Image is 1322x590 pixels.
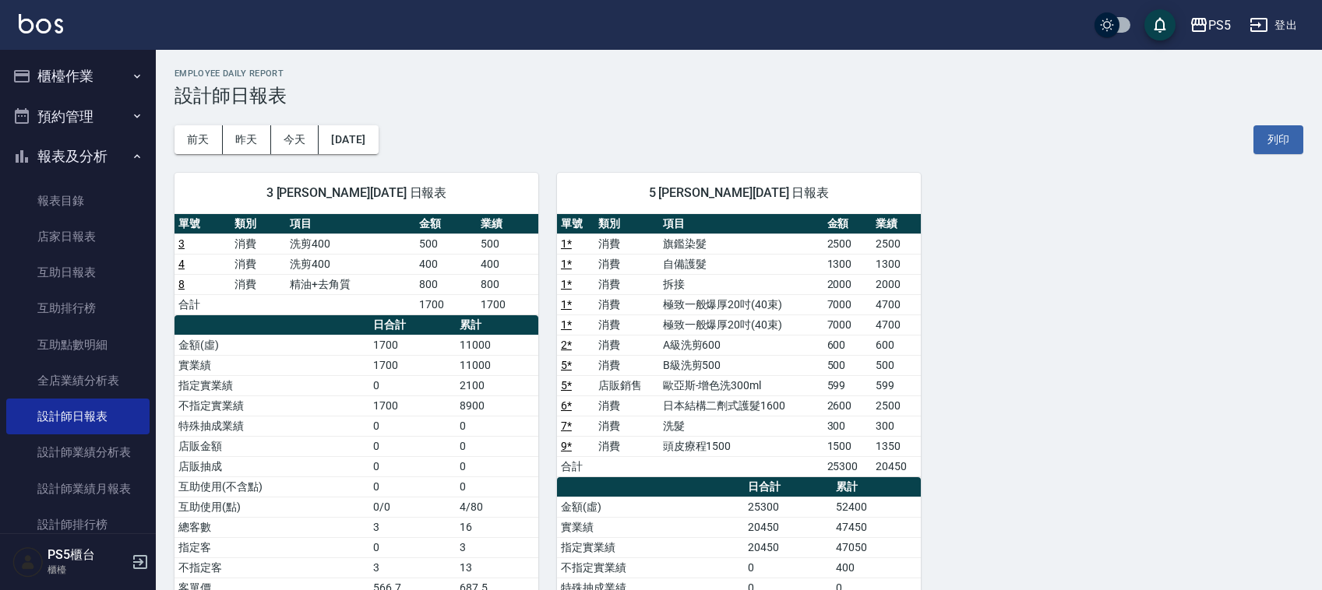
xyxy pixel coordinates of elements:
button: 前天 [175,125,223,154]
button: 報表及分析 [6,136,150,177]
td: 2000 [872,274,921,294]
td: 300 [872,416,921,436]
td: 0 [369,436,455,456]
td: 3 [369,557,455,578]
td: 4/80 [456,497,538,517]
td: 店販金額 [175,436,369,456]
td: B級洗剪500 [659,355,823,375]
td: 4700 [872,314,921,335]
td: 16 [456,517,538,537]
td: 1700 [369,355,455,375]
td: 20450 [744,537,833,557]
td: 消費 [594,254,659,274]
td: 13 [456,557,538,578]
a: 全店業績分析表 [6,363,150,399]
button: 列印 [1253,125,1303,154]
td: 0 [456,476,538,497]
td: 400 [415,254,477,274]
td: 0 [369,537,455,557]
td: 47050 [832,537,921,557]
td: 0/0 [369,497,455,517]
a: 8 [178,278,185,290]
span: 5 [PERSON_NAME][DATE] 日報表 [576,185,902,201]
button: 櫃檯作業 [6,56,150,97]
td: 1300 [823,254,873,274]
td: 11000 [456,355,538,375]
td: 0 [456,456,538,476]
a: 設計師日報表 [6,399,150,434]
button: [DATE] [319,125,378,154]
td: 拆接 [659,274,823,294]
a: 互助點數明細 [6,327,150,363]
td: 0 [456,416,538,436]
td: 合計 [175,294,231,314]
td: 店販抽成 [175,456,369,476]
td: 25300 [823,456,873,476]
th: 累計 [456,315,538,335]
td: 合計 [557,456,594,476]
td: 500 [872,355,921,375]
td: 消費 [594,395,659,416]
td: 互助使用(點) [175,497,369,517]
th: 業績 [872,214,921,234]
table: a dense table [557,214,921,477]
td: 0 [369,456,455,476]
td: 自備護髮 [659,254,823,274]
td: 1300 [872,254,921,274]
td: 400 [477,254,538,274]
td: 1500 [823,436,873,456]
th: 項目 [659,214,823,234]
a: 報表目錄 [6,183,150,219]
td: 7000 [823,294,873,314]
td: 7000 [823,314,873,335]
td: 0 [369,416,455,436]
td: 1700 [369,395,455,416]
td: 599 [823,375,873,395]
td: 3 [456,537,538,557]
td: 400 [832,557,921,578]
td: 500 [477,234,538,254]
td: 599 [872,375,921,395]
td: 旗鑑染髮 [659,234,823,254]
a: 4 [178,258,185,270]
td: 1350 [872,436,921,456]
button: 昨天 [223,125,271,154]
td: 600 [872,335,921,355]
td: 500 [823,355,873,375]
button: PS5 [1183,9,1237,41]
div: PS5 [1208,16,1231,35]
td: 指定客 [175,537,369,557]
td: 店販銷售 [594,375,659,395]
td: 20450 [872,456,921,476]
th: 類別 [231,214,287,234]
td: 歐亞斯-增色洗300ml [659,375,823,395]
th: 類別 [594,214,659,234]
td: 0 [369,476,455,497]
img: Person [12,546,44,578]
button: 預約管理 [6,97,150,137]
a: 設計師排行榜 [6,507,150,543]
td: 消費 [231,234,287,254]
img: Logo [19,14,63,33]
td: 消費 [594,416,659,436]
td: 0 [369,375,455,395]
td: 2100 [456,375,538,395]
span: 3 [PERSON_NAME][DATE] 日報表 [193,185,520,201]
th: 金額 [415,214,477,234]
td: 1700 [369,335,455,355]
td: 極致一般爆厚20吋(40束) [659,314,823,335]
td: 11000 [456,335,538,355]
a: 設計師業績月報表 [6,471,150,507]
td: 3 [369,517,455,537]
td: 指定實業績 [175,375,369,395]
a: 設計師業績分析表 [6,434,150,470]
td: 8900 [456,395,538,416]
td: 2600 [823,395,873,416]
td: 500 [415,234,477,254]
a: 3 [178,237,185,250]
td: 洗剪400 [286,234,415,254]
td: 消費 [594,355,659,375]
th: 單號 [557,214,594,234]
td: A級洗剪600 [659,335,823,355]
td: 實業績 [175,355,369,375]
